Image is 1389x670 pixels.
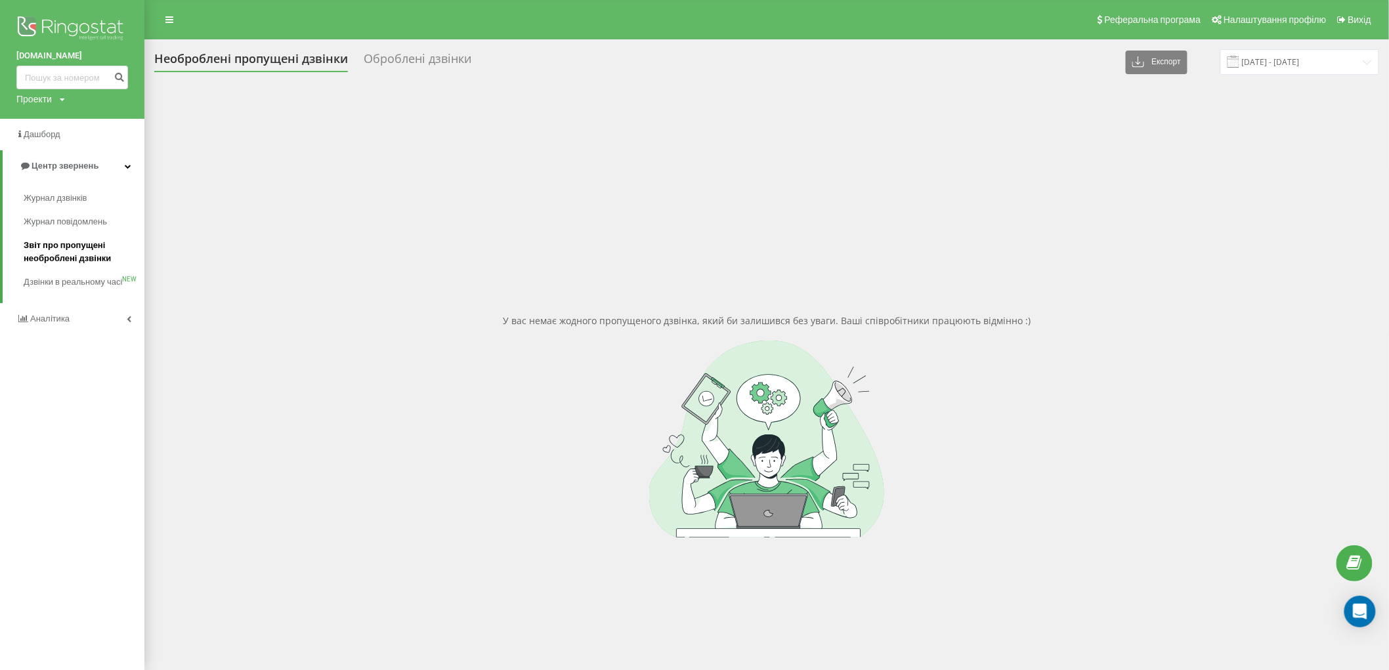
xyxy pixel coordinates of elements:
span: Реферальна програма [1105,14,1201,25]
input: Пошук за номером [16,66,128,89]
div: Open Intercom Messenger [1344,596,1376,627]
a: Журнал повідомлень [24,210,144,234]
span: Аналiтика [30,314,70,324]
button: Експорт [1126,51,1187,74]
div: Необроблені пропущені дзвінки [154,52,348,72]
div: Оброблені дзвінки [364,52,471,72]
a: Звіт про пропущені необроблені дзвінки [24,234,144,270]
span: Вихід [1348,14,1371,25]
img: Ringostat logo [16,13,128,46]
span: Дашборд [24,129,60,139]
span: Дзвінки в реальному часі [24,276,122,289]
span: Журнал повідомлень [24,215,107,228]
a: Центр звернень [3,150,144,182]
span: Центр звернень [32,161,98,171]
span: Журнал дзвінків [24,192,87,205]
a: Дзвінки в реальному часіNEW [24,270,144,294]
a: [DOMAIN_NAME] [16,49,128,62]
div: Проекти [16,93,52,106]
span: Налаштування профілю [1224,14,1326,25]
span: Звіт про пропущені необроблені дзвінки [24,239,138,265]
a: Журнал дзвінків [24,186,144,210]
